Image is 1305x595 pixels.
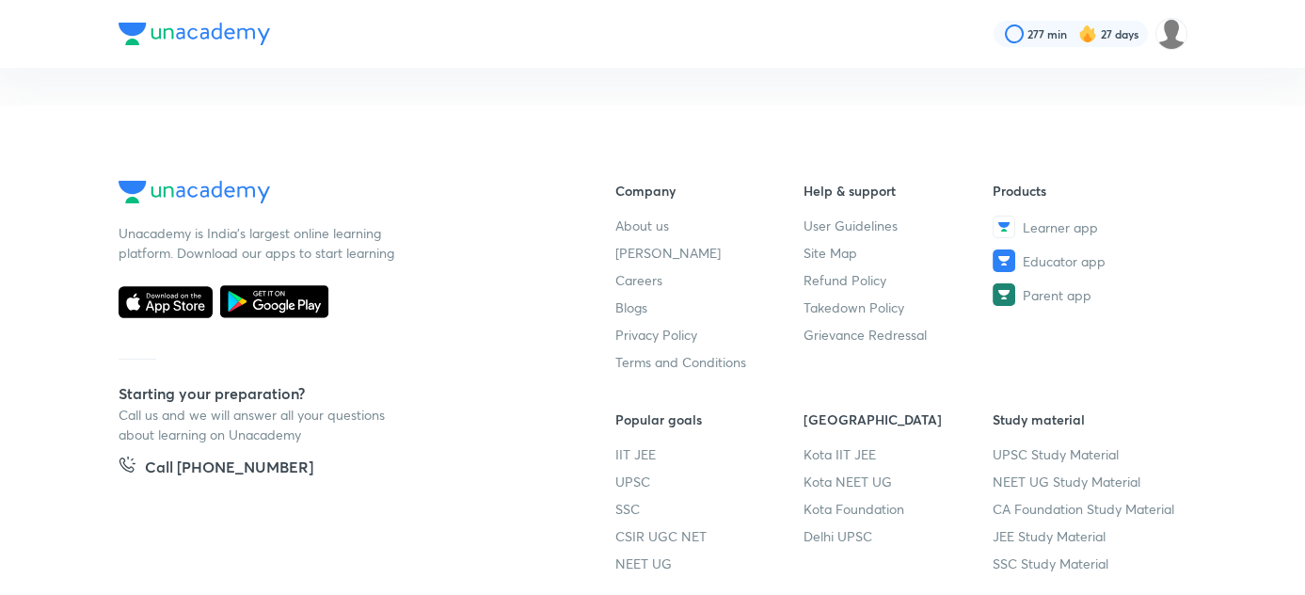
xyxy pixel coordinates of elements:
p: Unacademy is India’s largest online learning platform. Download our apps to start learning [119,223,401,263]
a: Kota Foundation [804,499,993,519]
h6: Study material [993,410,1182,429]
img: Parent app [993,283,1015,306]
a: UPSC [615,472,804,491]
a: User Guidelines [804,216,993,235]
a: Educator app [993,249,1182,272]
img: Learner app [993,216,1015,238]
span: Educator app [1023,251,1106,271]
a: [PERSON_NAME] [615,243,804,263]
a: Privacy Policy [615,325,804,345]
a: JEE Study Material [993,526,1182,546]
h6: Products [993,181,1182,201]
img: Company Logo [119,23,270,45]
span: Learner app [1023,217,1098,237]
a: NEET UG Study Material [993,472,1182,491]
h6: Popular goals [615,410,804,429]
img: streak [1078,24,1097,43]
a: Call [PHONE_NUMBER] [119,456,313,482]
a: Refund Policy [804,270,993,290]
a: IIT JEE [615,444,804,464]
a: Grievance Redressal [804,325,993,345]
a: Terms and Conditions [615,352,804,372]
a: Careers [615,270,804,290]
h5: Starting your preparation? [119,382,555,405]
a: Company Logo [119,181,555,208]
a: Takedown Policy [804,297,993,317]
a: About us [615,216,804,235]
span: Parent app [1023,285,1091,305]
a: Kota NEET UG [804,472,993,491]
a: Kota IIT JEE [804,444,993,464]
img: Company Logo [119,181,270,203]
a: Parent app [993,283,1182,306]
a: NEET UG [615,554,804,573]
a: CA Foundation Study Material [993,499,1182,519]
a: CSIR UGC NET [615,526,804,546]
a: Delhi UPSC [804,526,993,546]
a: UPSC Study Material [993,444,1182,464]
h6: Company [615,181,804,201]
a: Site Map [804,243,993,263]
img: Educator app [993,249,1015,272]
p: Call us and we will answer all your questions about learning on Unacademy [119,405,401,444]
span: Careers [615,270,662,290]
a: Blogs [615,297,804,317]
a: SSC [615,499,804,519]
h6: Help & support [804,181,993,201]
a: Learner app [993,216,1182,238]
a: SSC Study Material [993,554,1182,573]
h6: [GEOGRAPHIC_DATA] [804,410,993,429]
img: Palak Tiwari [1155,18,1187,50]
h5: Call [PHONE_NUMBER] [145,456,313,482]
